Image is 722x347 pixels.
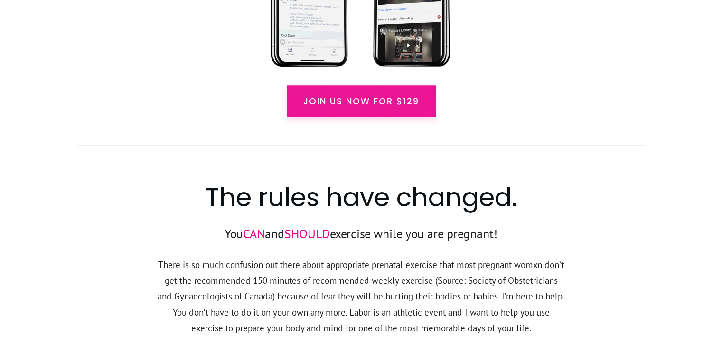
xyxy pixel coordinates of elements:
h2: The rules have changed. [77,180,646,222]
span: SHOULD [284,226,330,241]
span: CAN [243,226,265,241]
p: You and exercise while you are pregnant! [77,223,646,256]
a: Join us now for $129 [287,85,436,117]
span: Join us now for $129 [303,95,419,107]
